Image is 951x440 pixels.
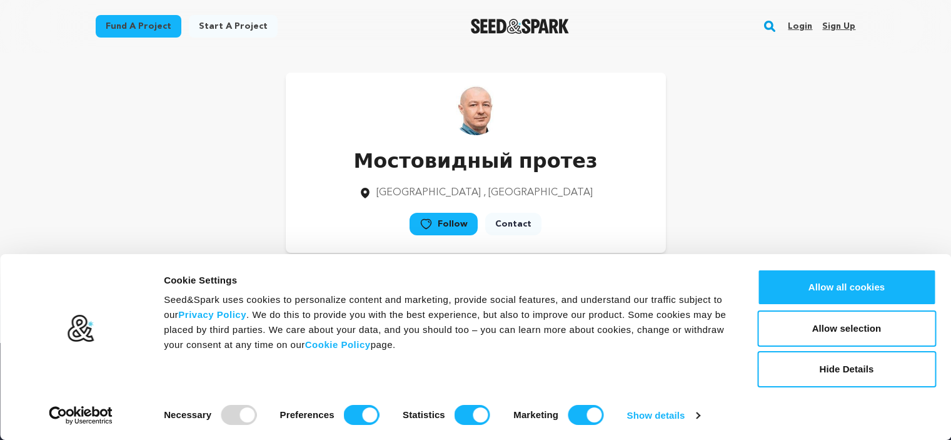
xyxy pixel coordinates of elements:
strong: Marketing [513,409,558,420]
a: Seed&Spark Homepage [471,19,569,34]
a: Cookie Policy [305,339,371,350]
span: , [GEOGRAPHIC_DATA] [483,188,593,198]
a: Contact [485,213,541,235]
strong: Preferences [280,409,335,420]
strong: Statistics [403,409,445,420]
a: Privacy Policy [178,309,246,320]
img: logo [67,314,95,343]
span: [GEOGRAPHIC_DATA] [376,188,481,198]
img: https://seedandspark-static.s3.us-east-2.amazonaws.com/images/User/002/311/207/medium/ad4976787a1... [451,85,501,135]
button: Allow all cookies [757,269,936,305]
a: Start a project [189,15,278,38]
a: Usercentrics Cookiebot - opens in a new window [26,406,136,425]
a: Login [788,16,812,36]
button: Hide Details [757,351,936,387]
a: Show details [627,406,700,425]
p: Мостовидный протез [353,148,597,178]
a: Follow [410,213,478,235]
a: Sign up [822,16,855,36]
div: Seed&Spark uses cookies to personalize content and marketing, provide social features, and unders... [164,292,729,352]
div: Cookie Settings [164,273,729,288]
button: Allow selection [757,310,936,347]
img: Seed&Spark Logo Dark Mode [471,19,569,34]
strong: Necessary [164,409,211,420]
a: Fund a project [96,15,181,38]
